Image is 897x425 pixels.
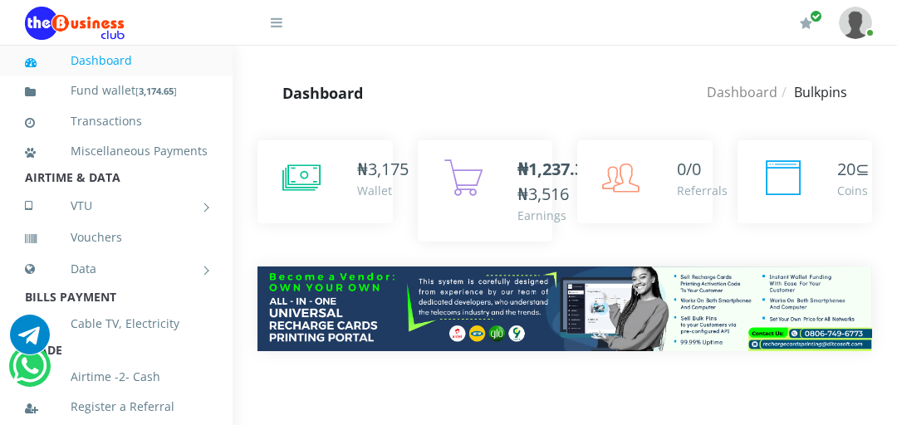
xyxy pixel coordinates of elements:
a: Vouchers [25,218,208,256]
img: User [839,7,872,39]
a: ₦1,237.30/₦3,516 Earnings [418,140,553,242]
img: multitenant_rcp.png [257,266,872,351]
a: Chat for support [12,359,47,386]
a: Data [25,248,208,290]
span: 3,175 [368,158,409,180]
i: Renew/Upgrade Subscription [800,17,812,30]
div: Coins [837,182,870,199]
a: 0/0 Referrals [577,140,713,223]
a: Fund wallet[3,174.65] [25,71,208,110]
span: 0/0 [677,158,701,180]
strong: Dashboard [282,83,363,103]
a: VTU [25,185,208,227]
small: [ ] [135,85,177,97]
a: Airtime -2- Cash [25,358,208,396]
div: Referrals [677,182,728,199]
div: Wallet [357,182,409,199]
a: Chat for support [10,327,50,354]
img: Logo [25,7,125,40]
b: ₦1,237.30 [517,158,593,180]
a: ₦3,175 Wallet [257,140,393,223]
a: Dashboard [707,83,777,101]
span: /₦3,516 [517,158,599,205]
div: Earnings [517,207,599,224]
a: Dashboard [25,42,208,80]
span: Renew/Upgrade Subscription [810,10,822,22]
a: Cable TV, Electricity [25,305,208,343]
a: Miscellaneous Payments [25,132,208,170]
a: Transactions [25,102,208,140]
div: ₦ [357,157,409,182]
span: 20 [837,158,855,180]
b: 3,174.65 [139,85,174,97]
li: Bulkpins [777,82,847,102]
div: ⊆ [837,157,870,182]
